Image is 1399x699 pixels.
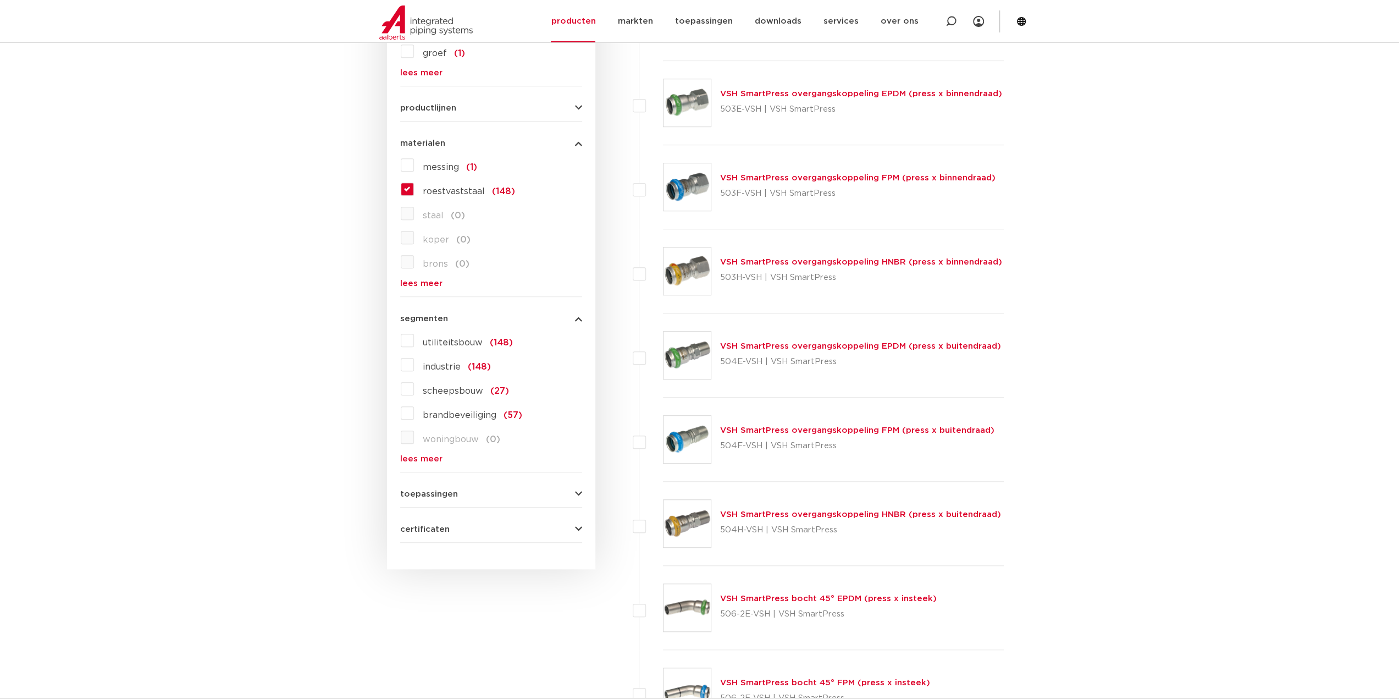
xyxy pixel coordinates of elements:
[492,187,515,196] span: (148)
[400,315,448,323] span: segmenten
[720,510,1001,519] a: VSH SmartPress overgangskoppeling HNBR (press x buitendraad)
[400,104,456,112] span: productlijnen
[400,490,458,498] span: toepassingen
[720,437,994,455] p: 504F-VSH | VSH SmartPress
[720,90,1002,98] a: VSH SmartPress overgangskoppeling EPDM (press x binnendraad)
[720,595,937,603] a: VSH SmartPress bocht 45° EPDM (press x insteek)
[423,411,496,420] span: brandbeveiliging
[663,247,711,295] img: Thumbnail for VSH SmartPress overgangskoppeling HNBR (press x binnendraad)
[720,185,996,202] p: 503F-VSH | VSH SmartPress
[423,260,448,268] span: brons
[663,163,711,211] img: Thumbnail for VSH SmartPress overgangskoppeling FPM (press x binnendraad)
[468,362,491,371] span: (148)
[400,139,445,147] span: materialen
[423,338,483,347] span: utiliteitsbouw
[423,49,447,58] span: groef
[663,79,711,126] img: Thumbnail for VSH SmartPress overgangskoppeling EPDM (press x binnendraad)
[720,269,1002,287] p: 503H-VSH | VSH SmartPress
[400,525,582,533] button: certificaten
[720,353,1001,371] p: 504E-VSH | VSH SmartPress
[400,279,582,288] a: lees meer
[423,211,444,220] span: staal
[720,521,1001,539] p: 504H-VSH | VSH SmartPress
[455,260,469,268] span: (0)
[720,258,1002,266] a: VSH SmartPress overgangskoppeling HNBR (press x binnendraad)
[400,104,582,112] button: productlijnen
[451,211,465,220] span: (0)
[423,235,449,244] span: koper
[400,455,582,463] a: lees meer
[466,163,477,172] span: (1)
[423,435,479,444] span: woningbouw
[490,387,509,395] span: (27)
[490,338,513,347] span: (148)
[720,174,996,182] a: VSH SmartPress overgangskoppeling FPM (press x binnendraad)
[720,342,1001,350] a: VSH SmartPress overgangskoppeling EPDM (press x buitendraad)
[720,426,994,434] a: VSH SmartPress overgangskoppeling FPM (press x buitendraad)
[720,606,937,623] p: 506-2E-VSH | VSH SmartPress
[663,416,711,463] img: Thumbnail for VSH SmartPress overgangskoppeling FPM (press x buitendraad)
[400,315,582,323] button: segmenten
[663,584,711,631] img: Thumbnail for VSH SmartPress bocht 45° EPDM (press x insteek)
[423,362,461,371] span: industrie
[400,139,582,147] button: materialen
[663,332,711,379] img: Thumbnail for VSH SmartPress overgangskoppeling EPDM (press x buitendraad)
[454,49,465,58] span: (1)
[423,387,483,395] span: scheepsbouw
[720,679,930,687] a: VSH SmartPress bocht 45° FPM (press x insteek)
[456,235,471,244] span: (0)
[663,500,711,547] img: Thumbnail for VSH SmartPress overgangskoppeling HNBR (press x buitendraad)
[504,411,522,420] span: (57)
[400,490,582,498] button: toepassingen
[423,163,459,172] span: messing
[400,69,582,77] a: lees meer
[486,435,500,444] span: (0)
[400,525,450,533] span: certificaten
[423,187,485,196] span: roestvaststaal
[720,101,1002,118] p: 503E-VSH | VSH SmartPress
